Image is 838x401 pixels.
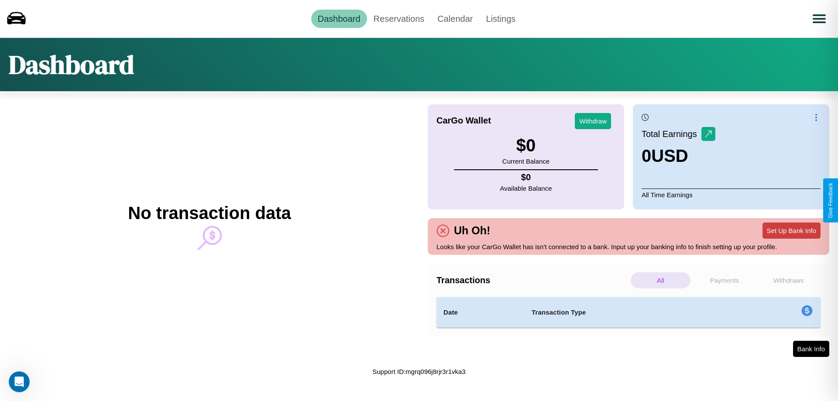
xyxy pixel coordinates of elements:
[436,241,821,253] p: Looks like your CarGo Wallet has isn't connected to a bank. Input up your banking info to finish ...
[128,203,291,223] h2: No transaction data
[695,272,755,288] p: Payments
[436,116,491,126] h4: CarGo Wallet
[9,371,30,392] iframe: Intercom live chat
[642,146,715,166] h3: 0 USD
[575,113,611,129] button: Withdraw
[450,224,495,237] h4: Uh Oh!
[793,341,829,357] button: Bank Info
[642,189,821,201] p: All Time Earnings
[500,182,552,194] p: Available Balance
[500,172,552,182] h4: $ 0
[502,155,550,167] p: Current Balance
[443,307,518,318] h4: Date
[807,7,831,31] button: Open menu
[828,183,834,218] div: Give Feedback
[436,297,821,328] table: simple table
[431,10,479,28] a: Calendar
[9,47,134,82] h1: Dashboard
[311,10,367,28] a: Dashboard
[367,10,431,28] a: Reservations
[532,307,730,318] h4: Transaction Type
[372,366,465,377] p: Support ID: mgrq096j8rjr3r1vka3
[642,126,701,142] p: Total Earnings
[479,10,522,28] a: Listings
[436,275,628,285] h4: Transactions
[502,136,550,155] h3: $ 0
[762,223,821,239] button: Set Up Bank Info
[759,272,818,288] p: Withdraws
[631,272,690,288] p: All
